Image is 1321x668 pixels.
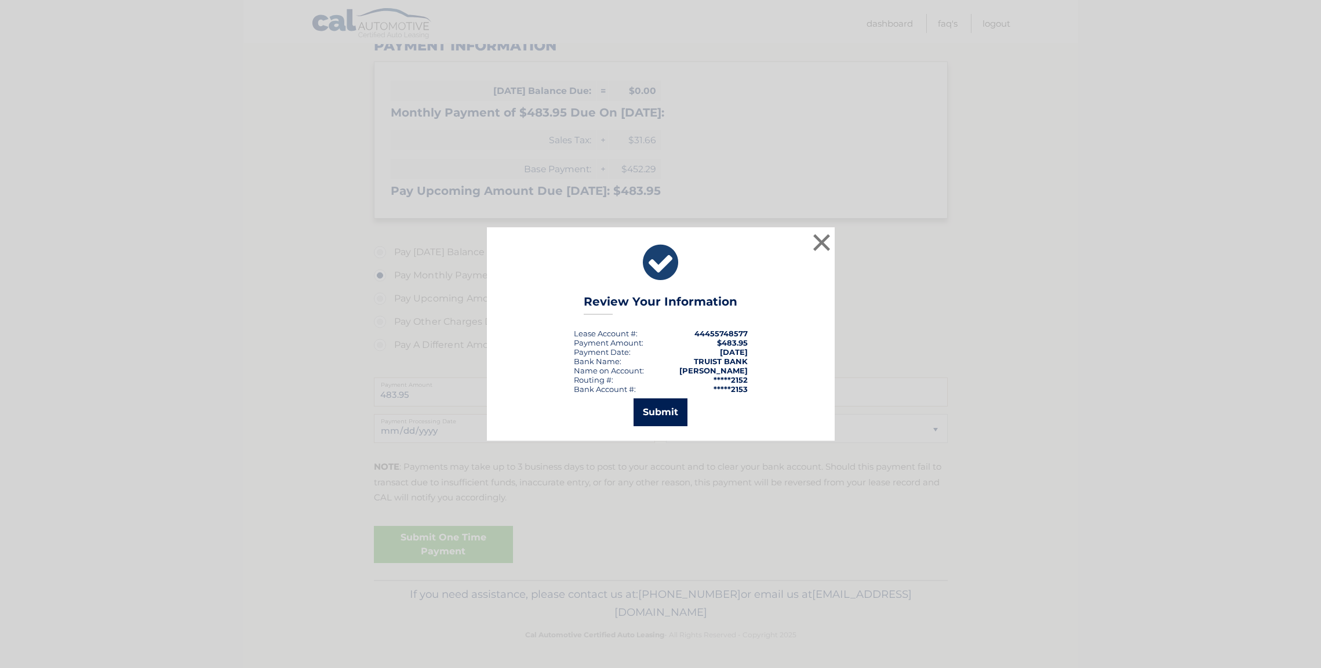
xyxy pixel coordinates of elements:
span: [DATE] [720,347,748,357]
div: Name on Account: [574,366,644,375]
div: Payment Amount: [574,338,643,347]
strong: 44455748577 [694,329,748,338]
div: Bank Account #: [574,384,636,394]
div: Routing #: [574,375,613,384]
button: Submit [634,398,687,426]
strong: TRUIST BANK [694,357,748,366]
div: Lease Account #: [574,329,638,338]
h3: Review Your Information [584,295,737,315]
strong: [PERSON_NAME] [679,366,748,375]
span: $483.95 [717,338,748,347]
button: × [810,231,834,254]
div: : [574,347,631,357]
span: Payment Date [574,347,629,357]
div: Bank Name: [574,357,621,366]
